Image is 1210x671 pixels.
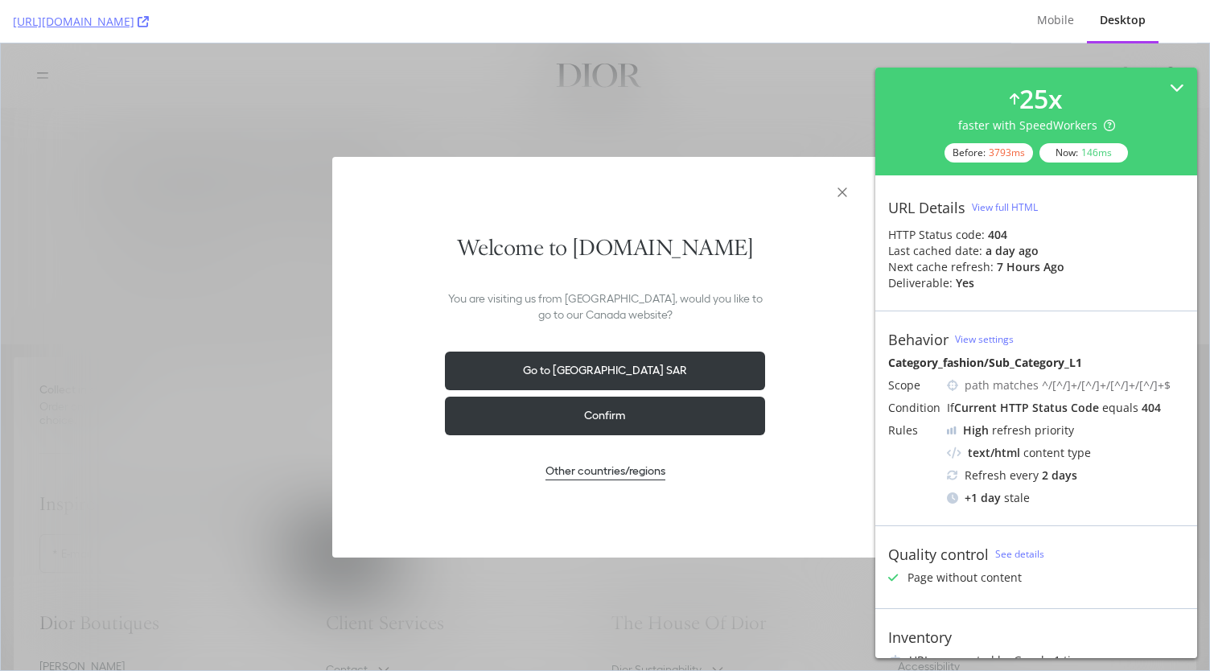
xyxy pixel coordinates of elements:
[1142,400,1161,415] div: 404
[456,191,752,218] h4: Welcome to [DOMAIN_NAME]
[888,331,949,348] div: Behavior
[947,467,1184,484] div: Refresh every
[1037,12,1074,28] div: Mobile
[907,570,1022,586] div: Page without content
[963,422,989,438] div: High
[997,259,1064,275] div: 7 hours ago
[954,400,1099,415] div: Current HTTP Status Code
[1039,143,1128,163] div: Now:
[972,195,1038,220] button: View full HTML
[965,377,1184,393] div: path matches ^/[^/]+/[^/]+/[^/]+/[^/]+$
[947,445,1184,461] div: content type
[1042,467,1077,484] div: 2 days
[945,143,1033,163] div: Before:
[963,422,1074,438] div: refresh priority
[956,275,974,291] div: Yes
[988,227,1007,242] strong: 404
[968,445,1020,461] div: text/html
[444,247,764,279] p: You are visiting us from [GEOGRAPHIC_DATA], would you like to go to our Canada website?
[888,243,982,259] div: Last cached date:
[986,243,1039,259] div: a day ago
[888,652,1184,669] li: URLs requested by Google 1 times
[888,628,952,646] div: Inventory
[888,400,940,416] div: Condition
[545,421,665,437] button: Other countries/regions
[947,490,1184,506] div: stale
[888,227,1184,243] div: HTTP Status code:
[972,200,1038,214] div: View full HTML
[888,377,940,393] div: Scope
[444,308,764,347] button: Go to [GEOGRAPHIC_DATA] SAR
[888,275,953,291] div: Deliverable:
[947,400,1184,416] div: If
[1019,80,1063,117] div: 25 x
[958,117,1115,134] div: faster with SpeedWorkers
[1100,12,1146,28] div: Desktop
[965,490,1001,506] div: + 1 day
[888,199,965,216] div: URL Details
[989,146,1025,159] div: 3793 ms
[955,332,1014,346] a: View settings
[1102,400,1138,415] div: equals
[888,259,994,275] div: Next cache refresh:
[947,426,957,434] img: cRr4yx4cyByr8BeLxltRlzBPIAAAAAElFTkSuQmCC
[1081,146,1112,159] div: 146 ms
[888,545,989,563] div: Quality control
[888,355,1184,371] div: Category_fashion/Sub_Category_L1
[832,139,851,158] button: Close the geolocation dialog
[444,353,764,392] button: Confirm
[13,14,149,30] a: [URL][DOMAIN_NAME]
[888,422,940,438] div: Rules
[995,547,1044,561] a: See details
